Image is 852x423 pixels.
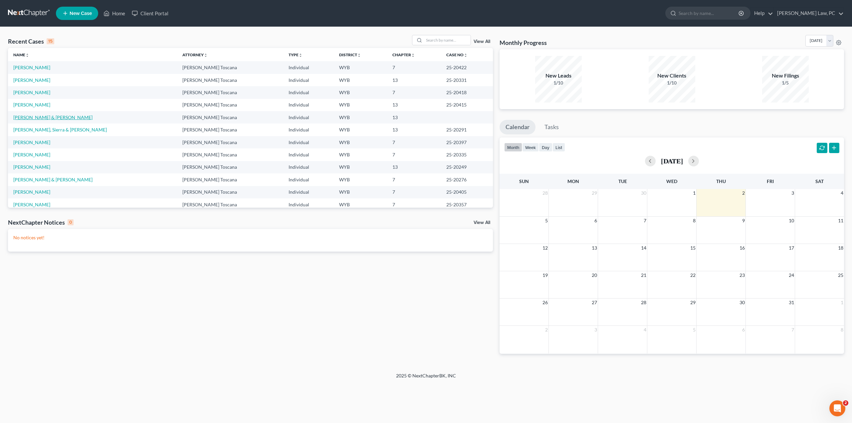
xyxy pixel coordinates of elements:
a: [PERSON_NAME] & [PERSON_NAME] [13,114,93,120]
div: 1/5 [762,80,809,86]
td: [PERSON_NAME] Toscana [177,161,283,173]
span: 4 [643,326,647,334]
a: [PERSON_NAME] [13,202,50,207]
span: 28 [542,189,548,197]
td: Individual [283,173,334,186]
span: 22 [690,271,696,279]
span: 30 [640,189,647,197]
button: month [504,143,522,152]
td: 25-20335 [441,148,493,161]
span: 2 [742,189,745,197]
span: 3 [594,326,598,334]
td: 7 [387,86,441,99]
p: No notices yet! [13,234,488,241]
td: Individual [283,148,334,161]
span: 1 [692,189,696,197]
span: 29 [591,189,598,197]
td: 7 [387,61,441,74]
span: 11 [837,217,844,225]
a: Home [100,7,128,19]
td: WYB [334,86,387,99]
h3: Monthly Progress [500,39,547,47]
a: Typeunfold_more [289,52,303,57]
td: 13 [387,161,441,173]
td: 25-20415 [441,99,493,111]
td: 13 [387,99,441,111]
td: 25-20249 [441,161,493,173]
a: [PERSON_NAME] [13,65,50,70]
td: WYB [334,111,387,123]
div: 1/10 [535,80,582,86]
div: 0 [68,219,74,225]
span: Fri [767,178,774,184]
span: 6 [742,326,745,334]
span: 5 [692,326,696,334]
span: Thu [716,178,726,184]
a: [PERSON_NAME] Law, PC [774,7,844,19]
td: Individual [283,111,334,123]
td: 7 [387,148,441,161]
a: [PERSON_NAME], Sierra & [PERSON_NAME] [13,127,107,132]
span: 21 [640,271,647,279]
span: 13 [591,244,598,252]
td: [PERSON_NAME] Toscana [177,61,283,74]
td: [PERSON_NAME] Toscana [177,186,283,198]
input: Search by name... [424,35,471,45]
a: [PERSON_NAME] [13,152,50,157]
a: [PERSON_NAME] [13,139,50,145]
div: New Leads [535,72,582,80]
td: [PERSON_NAME] Toscana [177,86,283,99]
div: 15 [47,38,54,44]
td: 7 [387,198,441,211]
i: unfold_more [204,53,208,57]
a: Chapterunfold_more [392,52,415,57]
td: 25-20357 [441,198,493,211]
td: 25-20276 [441,173,493,186]
div: Recent Cases [8,37,54,45]
a: Nameunfold_more [13,52,29,57]
span: Sat [815,178,824,184]
div: 2025 © NextChapterBK, INC [236,372,616,384]
td: 7 [387,173,441,186]
div: NextChapter Notices [8,218,74,226]
a: View All [474,220,490,225]
td: Individual [283,61,334,74]
span: 5 [544,217,548,225]
span: 14 [640,244,647,252]
td: [PERSON_NAME] Toscana [177,123,283,136]
td: WYB [334,99,387,111]
span: 31 [788,299,795,307]
td: [PERSON_NAME] Toscana [177,173,283,186]
td: [PERSON_NAME] Toscana [177,136,283,148]
a: Case Nounfold_more [446,52,468,57]
div: 1/10 [649,80,695,86]
td: 13 [387,123,441,136]
span: 2 [843,400,848,406]
td: Individual [283,86,334,99]
div: New Clients [649,72,695,80]
span: 8 [692,217,696,225]
td: WYB [334,148,387,161]
td: WYB [334,74,387,86]
span: Mon [567,178,579,184]
a: Calendar [500,120,535,134]
span: 18 [837,244,844,252]
span: 19 [542,271,548,279]
span: 1 [840,299,844,307]
span: 4 [840,189,844,197]
span: 30 [739,299,745,307]
span: 17 [788,244,795,252]
div: New Filings [762,72,809,80]
span: 27 [591,299,598,307]
td: 25-20422 [441,61,493,74]
td: WYB [334,123,387,136]
td: [PERSON_NAME] Toscana [177,99,283,111]
a: Attorneyunfold_more [182,52,208,57]
span: Sun [519,178,529,184]
a: Client Portal [128,7,172,19]
span: 23 [739,271,745,279]
td: [PERSON_NAME] Toscana [177,198,283,211]
td: Individual [283,74,334,86]
span: 12 [542,244,548,252]
a: [PERSON_NAME] [13,102,50,107]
